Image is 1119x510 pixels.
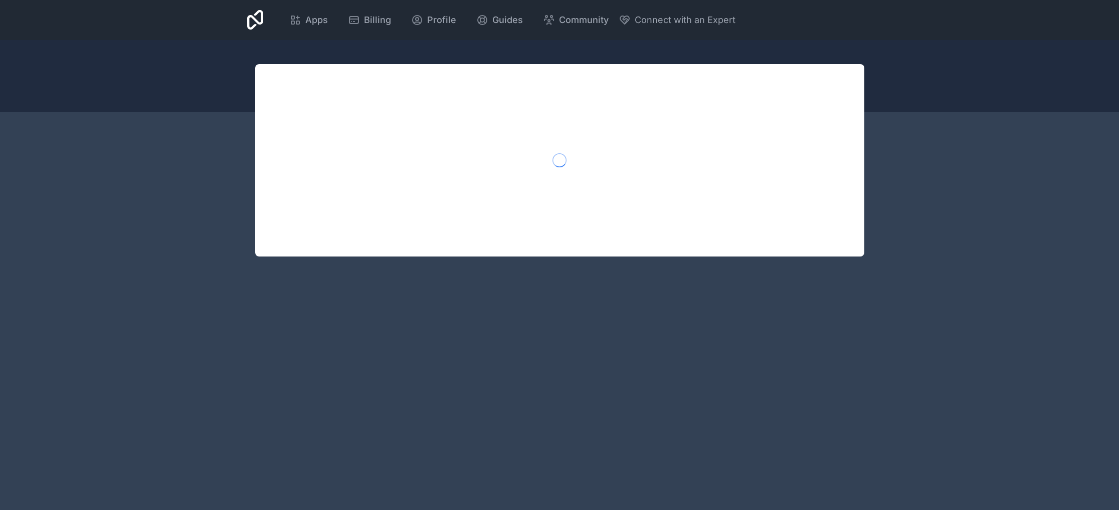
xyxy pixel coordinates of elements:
a: Billing [340,9,399,31]
span: Billing [364,13,391,27]
button: Connect with an Expert [619,13,735,27]
span: Guides [492,13,523,27]
span: Connect with an Expert [635,13,735,27]
a: Profile [403,9,464,31]
a: Apps [281,9,336,31]
span: Community [559,13,609,27]
a: Community [535,9,617,31]
a: Guides [468,9,531,31]
span: Apps [305,13,328,27]
span: Profile [427,13,456,27]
